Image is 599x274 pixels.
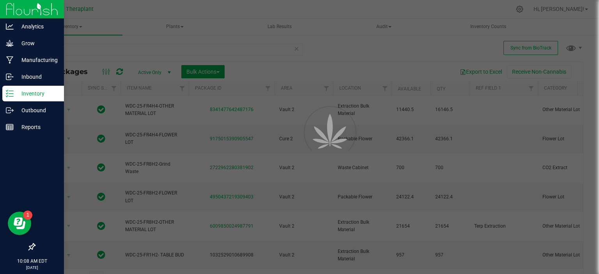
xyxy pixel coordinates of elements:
[6,90,14,97] inline-svg: Inventory
[14,106,60,115] p: Outbound
[6,56,14,64] inline-svg: Manufacturing
[14,39,60,48] p: Grow
[4,265,60,270] p: [DATE]
[14,89,60,98] p: Inventory
[6,73,14,81] inline-svg: Inbound
[14,122,60,132] p: Reports
[8,212,31,235] iframe: Resource center
[14,72,60,81] p: Inbound
[23,210,32,220] iframe: Resource center unread badge
[14,22,60,31] p: Analytics
[14,55,60,65] p: Manufacturing
[6,106,14,114] inline-svg: Outbound
[4,258,60,265] p: 10:08 AM EDT
[6,23,14,30] inline-svg: Analytics
[6,123,14,131] inline-svg: Reports
[6,39,14,47] inline-svg: Grow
